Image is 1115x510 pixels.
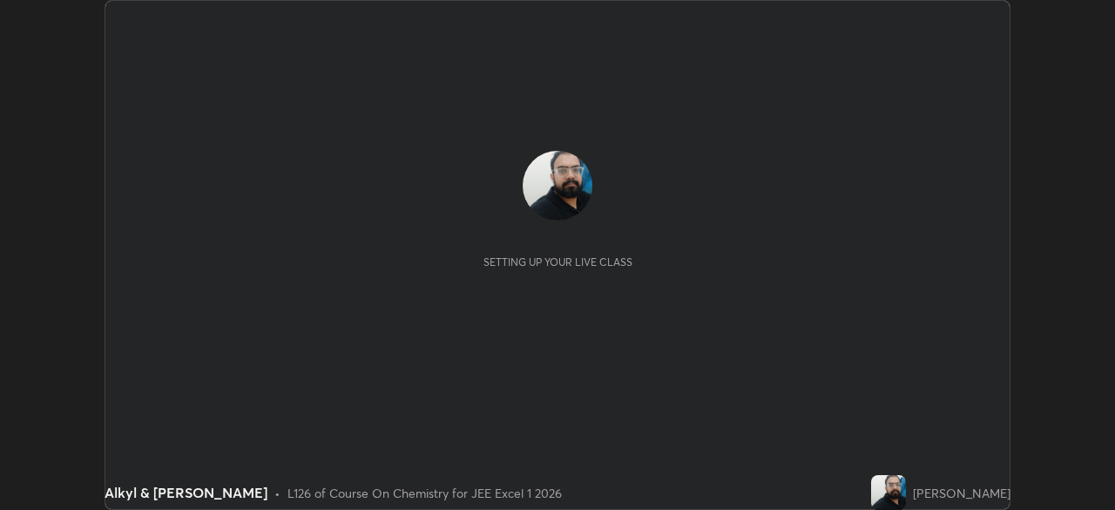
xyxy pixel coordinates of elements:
[274,484,280,502] div: •
[913,484,1010,502] div: [PERSON_NAME]
[871,475,906,510] img: 43ce2ccaa3f94e769f93b6c8490396b9.jpg
[287,484,562,502] div: L126 of Course On Chemistry for JEE Excel 1 2026
[105,482,267,503] div: Alkyl & [PERSON_NAME]
[483,255,632,269] div: Setting up your live class
[523,151,592,221] img: 43ce2ccaa3f94e769f93b6c8490396b9.jpg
